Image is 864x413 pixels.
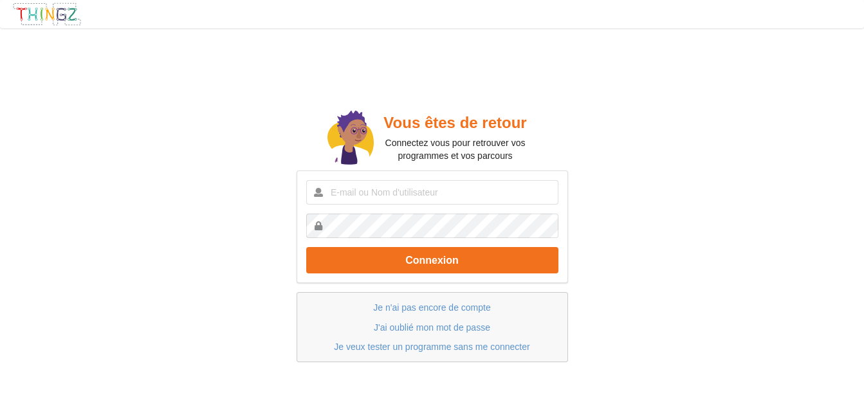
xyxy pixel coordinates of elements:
[327,111,374,167] img: doc.svg
[374,136,537,162] p: Connectez vous pour retrouver vos programmes et vos parcours
[373,302,490,313] a: Je n'ai pas encore de compte
[12,2,82,26] img: thingz_logo.png
[374,113,537,133] h2: Vous êtes de retour
[306,180,558,205] input: E-mail ou Nom d'utilisateur
[334,342,529,352] a: Je veux tester un programme sans me connecter
[374,322,490,333] a: J'ai oublié mon mot de passe
[306,247,558,273] button: Connexion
